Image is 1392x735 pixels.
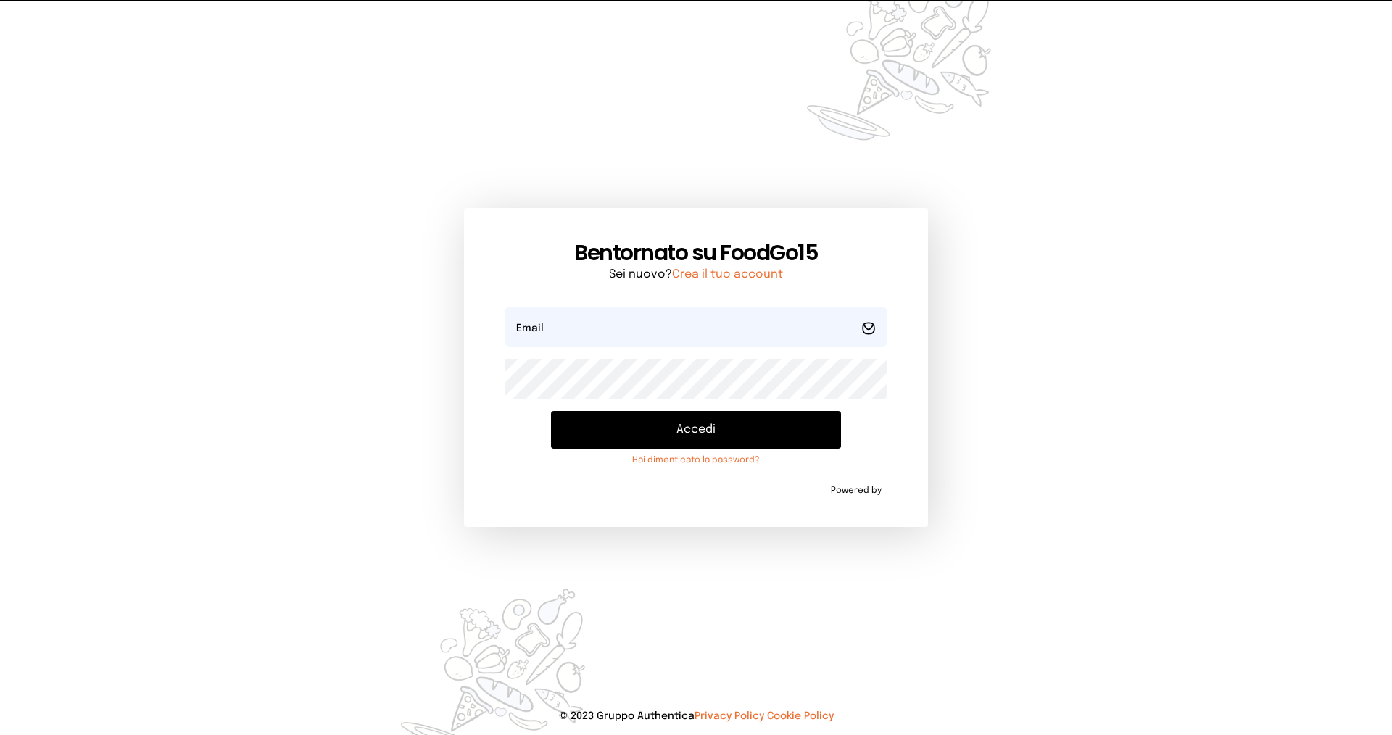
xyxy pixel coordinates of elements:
h1: Bentornato su FoodGo15 [505,240,887,266]
a: Privacy Policy [695,711,764,721]
p: Sei nuovo? [505,266,887,283]
a: Cookie Policy [767,711,834,721]
a: Crea il tuo account [672,268,783,281]
span: Powered by [831,485,882,497]
p: © 2023 Gruppo Authentica [23,709,1369,723]
a: Hai dimenticato la password? [551,454,841,466]
button: Accedi [551,411,841,449]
